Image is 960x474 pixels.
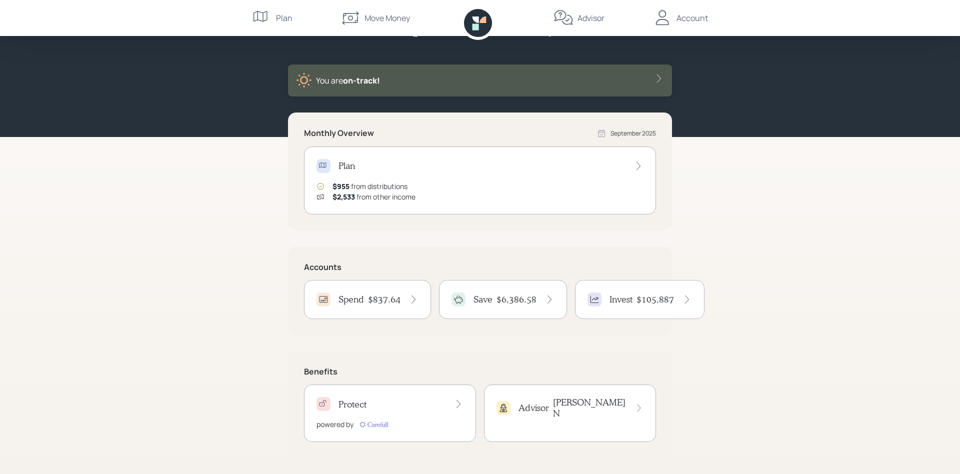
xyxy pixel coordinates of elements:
[343,75,380,86] span: on‑track!
[609,294,632,305] h4: Invest
[518,402,549,413] h4: Advisor
[332,181,407,191] div: from distributions
[316,74,380,86] div: You are
[332,181,349,191] span: $955
[364,12,410,24] div: Move Money
[276,12,292,24] div: Plan
[473,294,492,305] h4: Save
[304,262,656,272] h5: Accounts
[332,192,355,201] span: $2,533
[485,27,552,37] h5: [PERSON_NAME]
[676,12,708,24] div: Account
[553,397,626,418] h4: [PERSON_NAME] N
[304,367,656,376] h5: Benefits
[316,419,353,429] div: powered by
[636,294,674,305] h4: $105,887
[338,399,366,410] h4: Protect
[338,294,364,305] h4: Spend
[610,129,656,138] div: September 2025
[368,294,400,305] h4: $837.64
[430,27,483,36] h5: Good Morning ,
[338,160,355,171] h4: Plan
[304,128,374,138] h5: Monthly Overview
[332,191,415,202] div: from other income
[296,72,312,88] img: sunny-XHVQM73Q.digested.png
[357,419,389,429] img: carefull-M2HCGCDH.digested.png
[577,12,604,24] div: Advisor
[496,294,536,305] h4: $6,386.58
